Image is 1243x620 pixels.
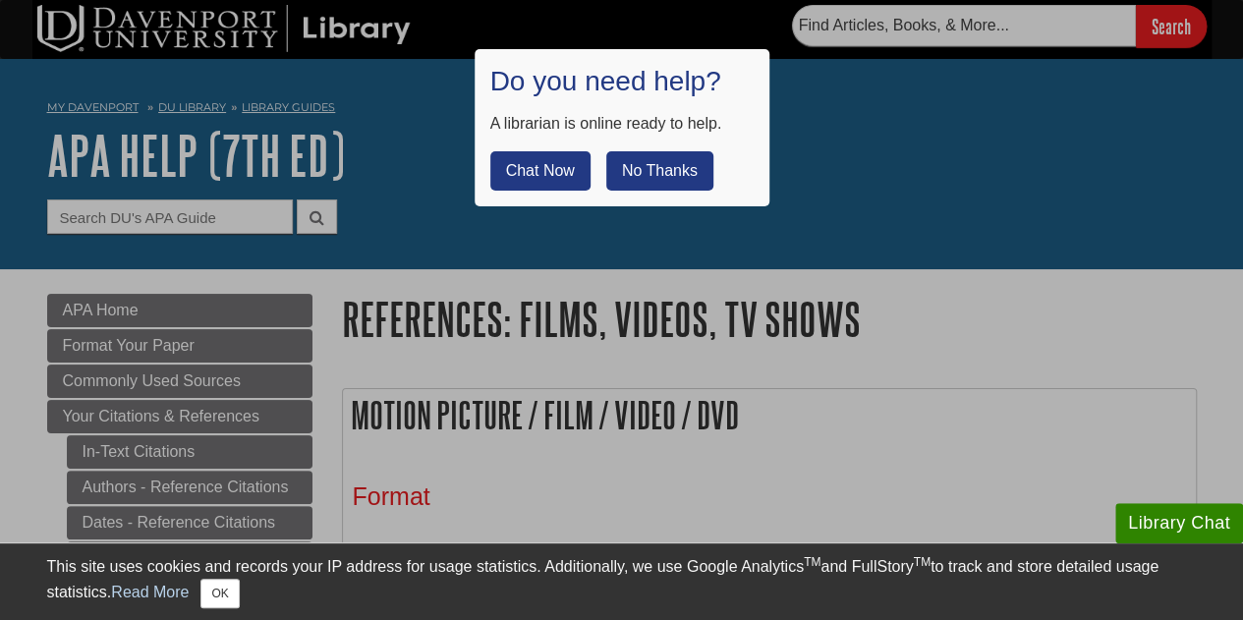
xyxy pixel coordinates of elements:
[1115,503,1243,543] button: Library Chat
[200,579,239,608] button: Close
[804,555,820,569] sup: TM
[490,151,591,191] button: Chat Now
[914,555,931,569] sup: TM
[606,151,713,191] button: No Thanks
[111,584,189,600] a: Read More
[47,555,1197,608] div: This site uses cookies and records your IP address for usage statistics. Additionally, we use Goo...
[490,65,754,98] h1: Do you need help?
[490,112,754,136] div: A librarian is online ready to help.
